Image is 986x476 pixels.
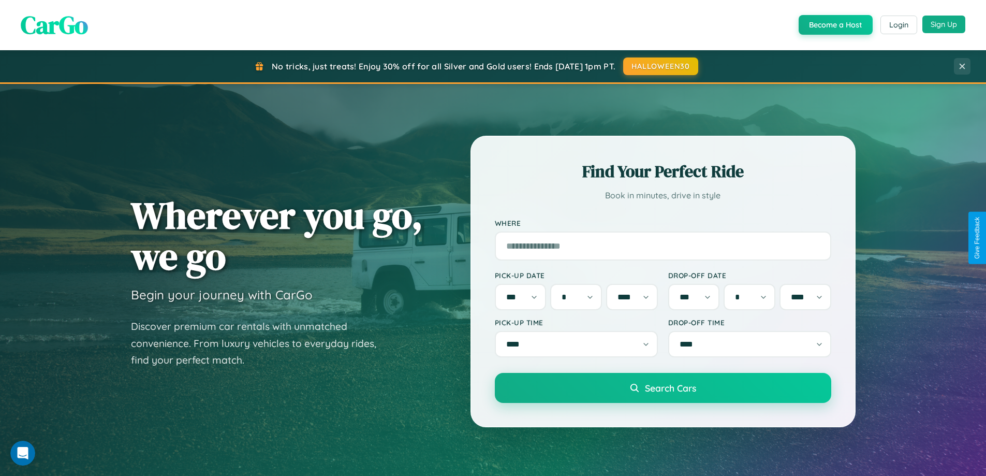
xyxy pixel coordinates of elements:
span: CarGo [21,8,88,42]
p: Book in minutes, drive in style [495,188,831,203]
h2: Find Your Perfect Ride [495,160,831,183]
label: Where [495,219,831,227]
div: Give Feedback [974,217,981,259]
label: Pick-up Date [495,271,658,280]
label: Pick-up Time [495,318,658,327]
h1: Wherever you go, we go [131,195,423,277]
span: Search Cars [645,382,696,394]
button: Search Cars [495,373,831,403]
label: Drop-off Date [668,271,831,280]
button: HALLOWEEN30 [623,57,698,75]
span: No tricks, just treats! Enjoy 30% off for all Silver and Gold users! Ends [DATE] 1pm PT. [272,61,615,71]
h3: Begin your journey with CarGo [131,287,313,302]
label: Drop-off Time [668,318,831,327]
button: Become a Host [799,15,873,35]
p: Discover premium car rentals with unmatched convenience. From luxury vehicles to everyday rides, ... [131,318,390,369]
iframe: Intercom live chat [10,441,35,466]
button: Login [880,16,917,34]
button: Sign Up [922,16,965,33]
